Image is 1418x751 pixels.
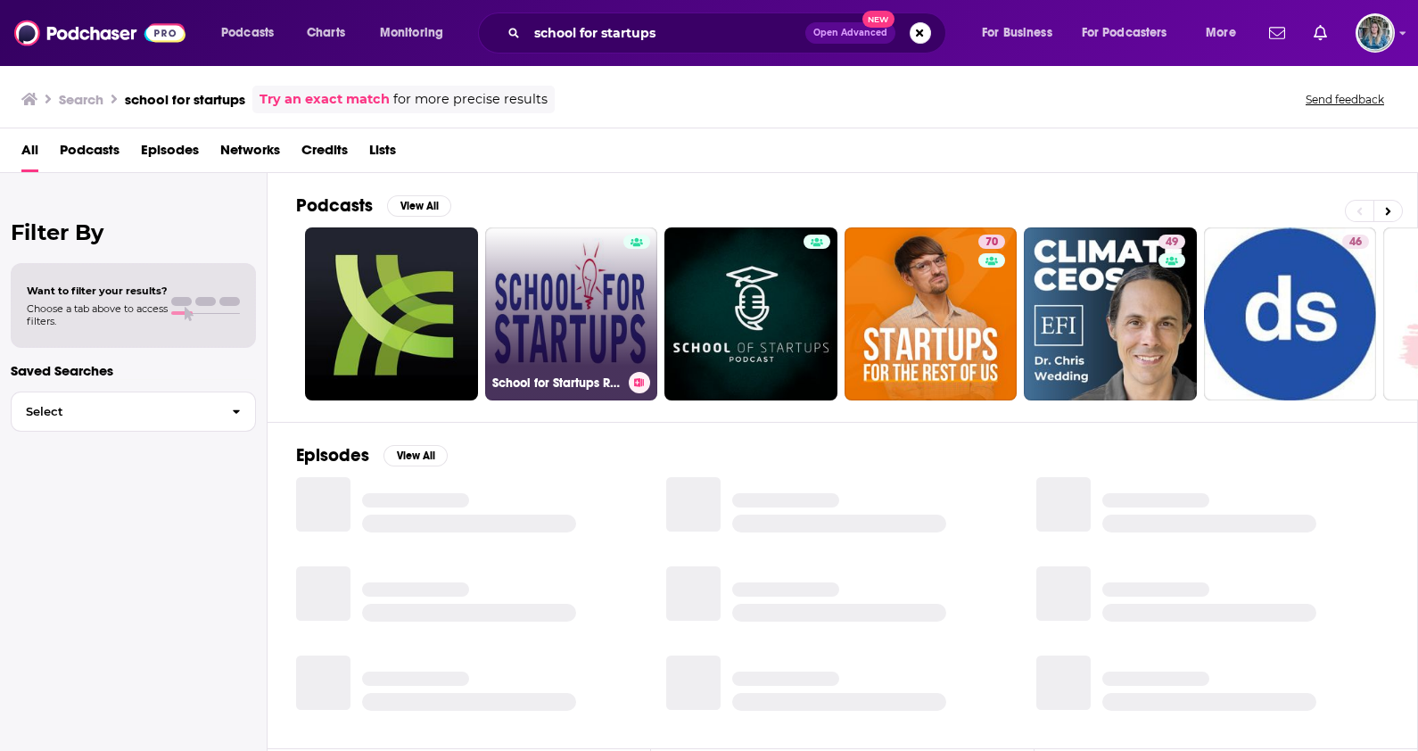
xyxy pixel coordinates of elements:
a: Podcasts [60,136,120,172]
span: More [1206,21,1236,45]
p: Saved Searches [11,362,256,379]
h2: Filter By [11,219,256,245]
a: 46 [1342,235,1369,249]
span: Charts [307,21,345,45]
span: For Business [982,21,1052,45]
button: View All [383,445,448,466]
span: New [862,11,894,28]
h3: school for startups [125,91,245,108]
a: All [21,136,38,172]
span: Logged in as EllaDavidson [1356,13,1395,53]
button: open menu [209,19,297,47]
span: Choose a tab above to access filters. [27,302,168,327]
button: open menu [1070,19,1193,47]
img: Podchaser - Follow, Share and Rate Podcasts [14,16,185,50]
button: open menu [1193,19,1258,47]
h3: Search [59,91,103,108]
button: Show profile menu [1356,13,1395,53]
span: 70 [985,234,998,252]
a: Charts [295,19,356,47]
span: Podcasts [221,21,274,45]
a: 70 [845,227,1018,400]
a: School for Startups Radio [485,227,658,400]
span: for more precise results [393,89,548,110]
h2: Podcasts [296,194,373,217]
a: Credits [301,136,348,172]
a: PodcastsView All [296,194,451,217]
h2: Episodes [296,444,369,466]
a: 49 [1158,235,1185,249]
input: Search podcasts, credits, & more... [527,19,805,47]
button: Select [11,392,256,432]
h3: School for Startups Radio [492,375,622,391]
span: Monitoring [380,21,443,45]
span: Select [12,406,218,417]
button: Open AdvancedNew [805,22,895,44]
a: 49 [1024,227,1197,400]
button: View All [387,195,451,217]
a: Episodes [141,136,199,172]
button: open menu [367,19,466,47]
span: 46 [1349,234,1362,252]
div: Search podcasts, credits, & more... [495,12,963,54]
a: Lists [369,136,396,172]
a: Show notifications dropdown [1262,18,1292,48]
a: 70 [978,235,1005,249]
button: open menu [969,19,1075,47]
span: 49 [1166,234,1178,252]
img: User Profile [1356,13,1395,53]
span: Want to filter your results? [27,285,168,297]
button: Send feedback [1300,92,1389,107]
span: For Podcasters [1082,21,1167,45]
span: Open Advanced [813,29,887,37]
a: Try an exact match [260,89,390,110]
a: Show notifications dropdown [1307,18,1334,48]
a: EpisodesView All [296,444,448,466]
a: 46 [1204,227,1377,400]
a: Networks [220,136,280,172]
